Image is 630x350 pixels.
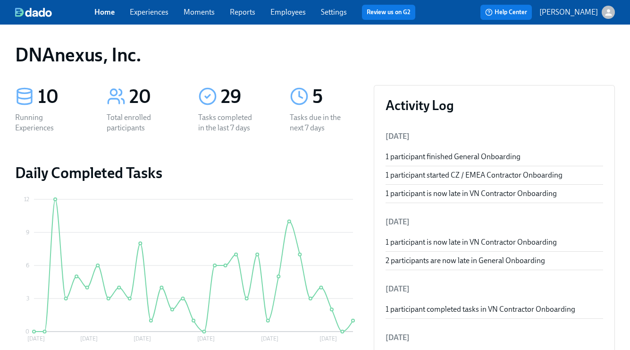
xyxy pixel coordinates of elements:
[386,97,603,114] h3: Activity Log
[386,256,603,266] div: 2 participants are now late in General Onboarding
[197,335,215,342] tspan: [DATE]
[134,335,151,342] tspan: [DATE]
[321,8,347,17] a: Settings
[270,8,306,17] a: Employees
[15,163,359,182] h2: Daily Completed Tasks
[15,112,76,133] div: Running Experiences
[15,8,94,17] a: dado
[386,211,603,233] li: [DATE]
[129,85,176,109] div: 20
[386,132,410,141] span: [DATE]
[80,335,98,342] tspan: [DATE]
[230,8,255,17] a: Reports
[261,335,278,342] tspan: [DATE]
[26,295,29,302] tspan: 3
[362,5,415,20] button: Review us on G2
[485,8,527,17] span: Help Center
[367,8,411,17] a: Review us on G2
[386,170,603,180] div: 1 participant started CZ / EMEA Contractor Onboarding
[312,85,359,109] div: 5
[386,237,603,248] div: 1 participant is now late in VN Contractor Onboarding
[38,85,84,109] div: 10
[15,43,141,66] h1: DNAnexus, Inc.
[26,229,29,236] tspan: 9
[107,112,167,133] div: Total enrolled participants
[386,152,603,162] div: 1 participant finished General Onboarding
[386,188,603,199] div: 1 participant is now late in VN Contractor Onboarding
[130,8,168,17] a: Experiences
[319,335,337,342] tspan: [DATE]
[539,6,615,19] button: [PERSON_NAME]
[198,112,259,133] div: Tasks completed in the last 7 days
[480,5,532,20] button: Help Center
[26,262,29,269] tspan: 6
[15,8,52,17] img: dado
[386,326,603,349] li: [DATE]
[94,8,115,17] a: Home
[24,196,29,203] tspan: 12
[27,335,45,342] tspan: [DATE]
[221,85,267,109] div: 29
[184,8,215,17] a: Moments
[539,7,598,17] p: [PERSON_NAME]
[290,112,350,133] div: Tasks due in the next 7 days
[386,304,603,315] div: 1 participant completed tasks in VN Contractor Onboarding
[25,328,29,335] tspan: 0
[386,278,603,300] li: [DATE]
